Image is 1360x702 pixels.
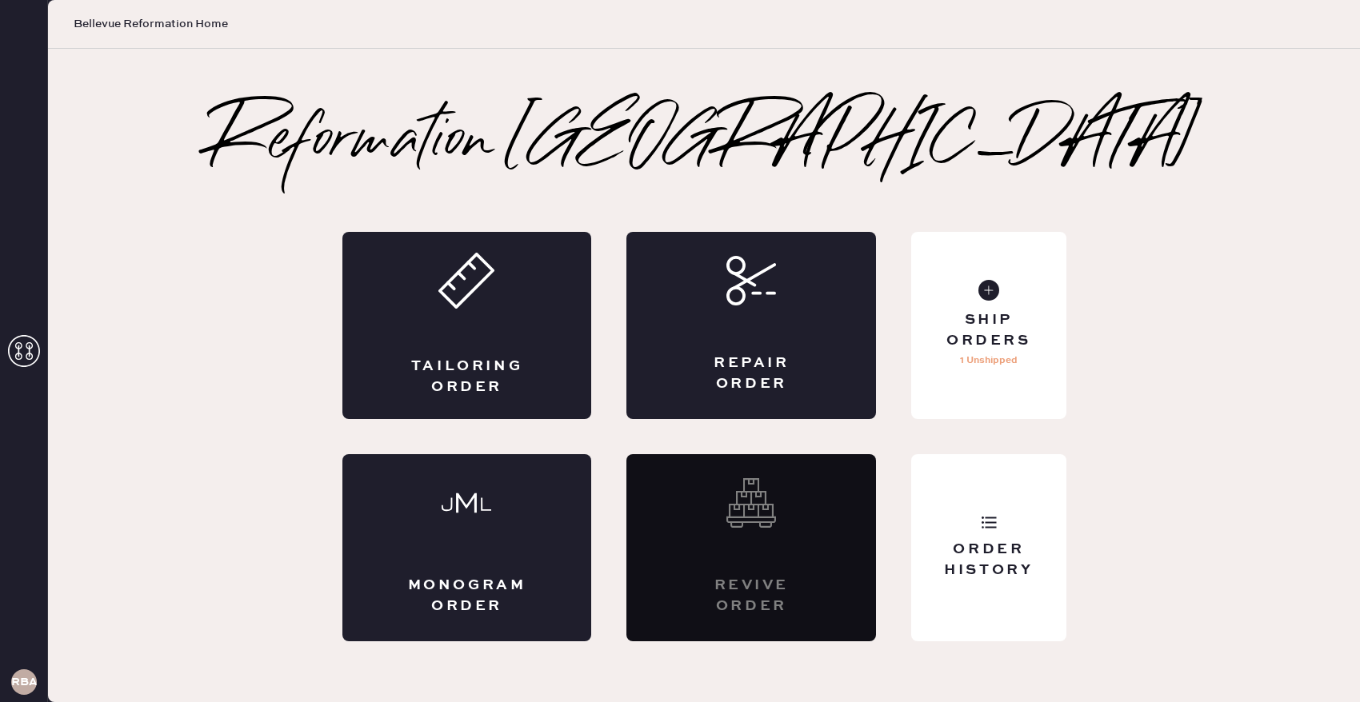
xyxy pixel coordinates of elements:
div: Order History [924,540,1053,580]
div: Repair Order [690,353,812,393]
div: Ship Orders [924,310,1053,350]
p: 1 Unshipped [960,351,1018,370]
h3: RBA [11,676,37,688]
h2: Reformation [GEOGRAPHIC_DATA] [210,110,1199,174]
div: Interested? Contact us at care@hemster.co [626,454,876,641]
div: Revive order [690,576,812,616]
iframe: Front Chat [1284,630,1353,699]
div: Monogram Order [406,576,528,616]
span: Bellevue Reformation Home [74,16,228,32]
div: Tailoring Order [406,357,528,397]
